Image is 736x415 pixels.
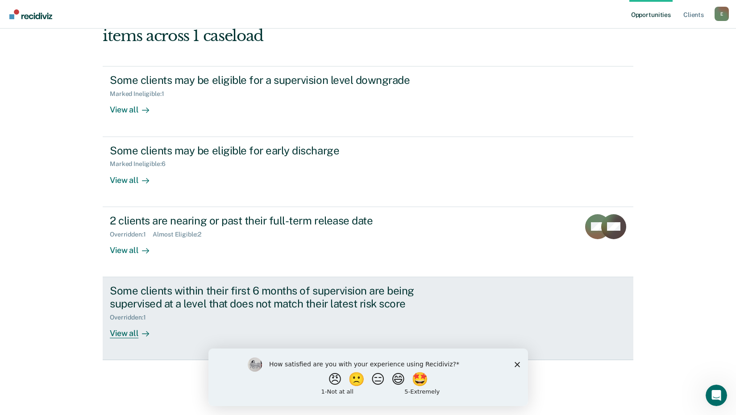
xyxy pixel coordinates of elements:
button: Profile dropdown button [715,7,729,21]
div: View all [110,98,160,115]
a: Some clients may be eligible for early dischargeMarked Ineligible:6View all [103,137,633,207]
iframe: Survey by Kim from Recidiviz [208,349,528,406]
div: View all [110,321,160,338]
div: View all [110,238,160,255]
div: Overridden : 1 [110,314,153,321]
iframe: Intercom live chat [706,385,727,406]
div: Some clients may be eligible for early discharge [110,144,423,157]
div: View all [110,168,160,185]
a: Some clients may be eligible for a supervision level downgradeMarked Ineligible:1View all [103,66,633,137]
div: Marked Ineligible : 1 [110,90,171,98]
div: Some clients may be eligible for a supervision level downgrade [110,74,423,87]
div: Marked Ineligible : 6 [110,160,172,168]
a: Some clients within their first 6 months of supervision are being supervised at a level that does... [103,277,633,360]
img: Recidiviz [9,9,52,19]
div: Hi, [PERSON_NAME]. We’ve found some outstanding items across 1 caseload [103,8,527,45]
div: E [715,7,729,21]
a: 2 clients are nearing or past their full-term release dateOverridden:1Almost Eligible:2View all [103,207,633,277]
div: Some clients within their first 6 months of supervision are being supervised at a level that does... [110,284,423,310]
div: Almost Eligible : 2 [153,231,208,238]
div: 2 clients are nearing or past their full-term release date [110,214,423,227]
div: Overridden : 1 [110,231,153,238]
